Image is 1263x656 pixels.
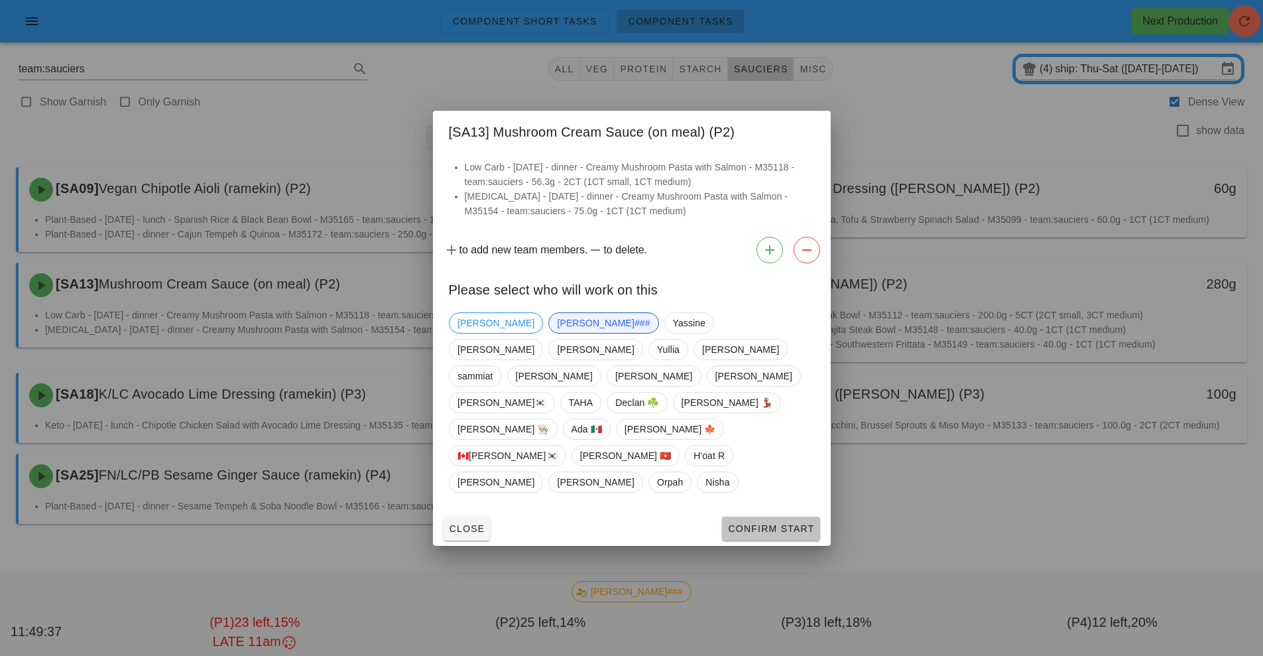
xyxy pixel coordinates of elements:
button: Confirm Start [722,517,819,541]
span: [PERSON_NAME] [457,472,534,492]
span: TAHA [568,393,593,413]
span: [PERSON_NAME]🇰🇷 [457,393,546,413]
span: Yullia [656,340,679,360]
div: to add new team members. to delete. [433,231,831,269]
span: Ada 🇲🇽 [571,419,601,439]
button: Close [444,517,491,541]
span: Confirm Start [727,523,814,534]
span: Nisha [705,472,729,492]
span: H'oat R [693,446,725,466]
li: Low Carb - [DATE] - dinner - Creamy Mushroom Pasta with Salmon - M35118 - team:sauciers - 56.3g -... [465,160,815,189]
span: [PERSON_NAME] 👨🏼‍🍳 [457,419,549,439]
div: Please select who will work on this [433,269,831,307]
span: [PERSON_NAME] 🍁 [624,419,715,439]
span: [PERSON_NAME] [701,340,778,360]
span: [PERSON_NAME] [557,340,634,360]
div: [SA13] Mushroom Cream Sauce (on meal) (P2) [433,111,831,149]
span: Orpah [656,472,682,492]
span: sammiat [457,366,493,386]
span: [PERSON_NAME] [557,472,634,492]
span: [PERSON_NAME] 💃🏽 [681,393,772,413]
span: 🇨🇦[PERSON_NAME]🇰🇷 [457,446,558,466]
span: [PERSON_NAME]### [557,313,650,333]
span: [PERSON_NAME] [615,366,692,386]
span: [PERSON_NAME] [457,340,534,360]
span: Declan ☘️ [615,393,658,413]
span: [PERSON_NAME] [457,313,534,333]
li: [MEDICAL_DATA] - [DATE] - dinner - Creamy Mushroom Pasta with Salmon - M35154 - team:sauciers - 7... [465,189,815,218]
span: Yassine [672,313,705,333]
span: Close [449,523,485,534]
span: [PERSON_NAME] 🇻🇳 [579,446,671,466]
span: [PERSON_NAME] [515,366,592,386]
span: [PERSON_NAME] [715,366,792,386]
